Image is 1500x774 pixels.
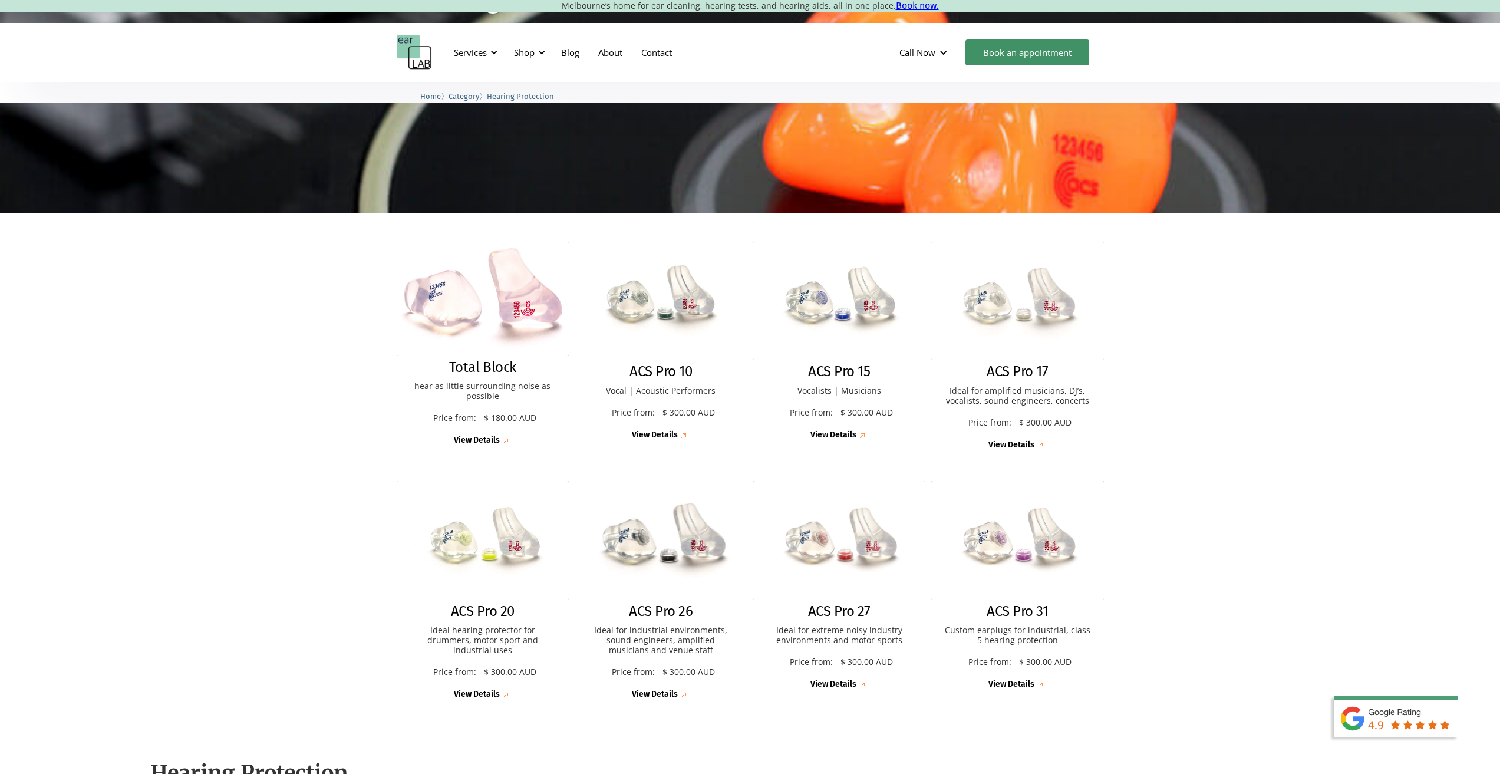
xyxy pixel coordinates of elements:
[931,242,1104,451] a: ACS Pro 17ACS Pro 17Ideal for amplified musicians, DJ’s, vocalists, sound engineers, concertsPric...
[420,90,449,103] li: 〉
[785,657,838,667] p: Price from:
[808,603,871,620] h2: ACS Pro 27
[454,690,500,700] div: View Details
[586,386,736,396] p: Vocal | Acoustic Performers
[632,35,681,70] a: Contact
[575,242,747,442] a: ACS Pro 10ACS Pro 10Vocal | Acoustic PerformersPrice from:$ 300.00 AUDView Details
[785,408,838,418] p: Price from:
[810,680,856,690] div: View Details
[931,242,1104,360] img: ACS Pro 17
[586,625,736,655] p: Ideal for industrial environments, sound engineers, amplified musicians and venue staff
[447,35,501,70] div: Services
[487,90,554,101] a: Hearing Protection
[840,408,893,418] p: $ 300.00 AUD
[988,440,1034,450] div: View Details
[765,625,914,645] p: Ideal for extreme noisy industry environments and motor-sports
[454,436,500,446] div: View Details
[765,386,914,396] p: Vocalists | Musicians
[607,667,660,677] p: Price from:
[662,408,715,418] p: $ 300.00 AUD
[1019,418,1072,428] p: $ 300.00 AUD
[662,667,715,677] p: $ 300.00 AUD
[632,690,678,700] div: View Details
[397,481,569,700] a: ACS Pro 20ACS Pro 20Ideal hearing protector for drummers, motor sport and industrial usesPrice fr...
[454,47,487,58] div: Services
[484,413,536,423] p: $ 180.00 AUD
[607,408,660,418] p: Price from:
[753,481,926,690] a: ACS Pro 27ACS Pro 27Ideal for extreme noisy industry environments and motor-sportsPrice from:$ 30...
[629,363,692,380] h2: ACS Pro 10
[397,242,569,447] a: Total BlockTotal Blockhear as little surrounding noise as possiblePrice from:$ 180.00 AUDView Det...
[589,35,632,70] a: About
[428,667,481,677] p: Price from:
[931,481,1104,600] img: ACS Pro 31
[408,625,558,655] p: Ideal hearing protector for drummers, motor sport and industrial uses
[632,430,678,440] div: View Details
[566,475,756,605] img: ACS Pro 26
[575,481,747,700] a: ACS Pro 26ACS Pro 26Ideal for industrial environments, sound engineers, amplified musicians and v...
[943,625,1092,645] p: Custom earplugs for industrial, class 5 hearing protection
[449,90,487,103] li: 〉
[964,418,1016,428] p: Price from:
[899,47,935,58] div: Call Now
[987,603,1048,620] h2: ACS Pro 31
[420,92,441,101] span: Home
[753,242,926,360] img: ACS Pro 15
[428,413,481,423] p: Price from:
[397,35,432,70] a: home
[753,481,926,600] img: ACS Pro 27
[451,603,515,620] h2: ACS Pro 20
[507,35,549,70] div: Shop
[487,92,554,101] span: Hearing Protection
[987,363,1048,380] h2: ACS Pro 17
[943,386,1092,406] p: Ideal for amplified musicians, DJ’s, vocalists, sound engineers, concerts
[397,242,569,356] img: Total Block
[988,680,1034,690] div: View Details
[964,657,1016,667] p: Price from:
[449,90,479,101] a: Category
[514,47,535,58] div: Shop
[753,242,926,442] a: ACS Pro 15ACS Pro 15Vocalists | MusiciansPrice from:$ 300.00 AUDView Details
[629,603,693,620] h2: ACS Pro 26
[408,381,558,401] p: hear as little surrounding noise as possible
[449,359,516,376] h2: Total Block
[449,92,479,101] span: Category
[840,657,893,667] p: $ 300.00 AUD
[810,430,856,440] div: View Details
[575,242,747,360] img: ACS Pro 10
[420,90,441,101] a: Home
[808,363,870,380] h2: ACS Pro 15
[1019,657,1072,667] p: $ 300.00 AUD
[484,667,536,677] p: $ 300.00 AUD
[965,39,1089,65] a: Book an appointment
[397,481,569,600] img: ACS Pro 20
[552,35,589,70] a: Blog
[931,481,1104,690] a: ACS Pro 31ACS Pro 31Custom earplugs for industrial, class 5 hearing protectionPrice from:$ 300.00...
[890,35,960,70] div: Call Now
